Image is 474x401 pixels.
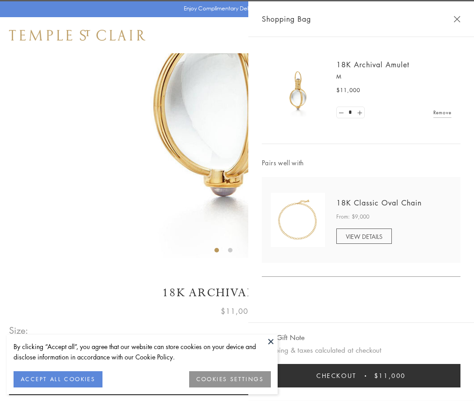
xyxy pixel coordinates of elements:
[262,332,305,343] button: Add Gift Note
[184,4,286,13] p: Enjoy Complimentary Delivery & Returns
[9,323,29,338] span: Size:
[221,305,253,317] span: $11,000
[14,371,102,387] button: ACCEPT ALL COOKIES
[316,371,357,381] span: Checkout
[336,228,392,244] a: VIEW DETAILS
[454,16,460,23] button: Close Shopping Bag
[337,107,346,118] a: Set quantity to 0
[336,60,409,70] a: 18K Archival Amulet
[336,72,451,81] p: M
[336,212,369,221] span: From: $9,000
[336,86,360,95] span: $11,000
[262,158,460,168] span: Pairs well with
[374,371,406,381] span: $11,000
[271,193,325,247] img: N88865-OV18
[9,285,465,301] h1: 18K Archival Amulet
[433,107,451,117] a: Remove
[336,198,422,208] a: 18K Classic Oval Chain
[355,107,364,118] a: Set quantity to 2
[189,371,271,387] button: COOKIES SETTINGS
[14,341,271,362] div: By clicking “Accept all”, you agree that our website can store cookies on your device and disclos...
[271,63,325,117] img: 18K Archival Amulet
[262,364,460,387] button: Checkout $11,000
[262,345,460,356] p: Shipping & taxes calculated at checkout
[9,30,145,41] img: Temple St. Clair
[262,13,311,25] span: Shopping Bag
[346,232,382,241] span: VIEW DETAILS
